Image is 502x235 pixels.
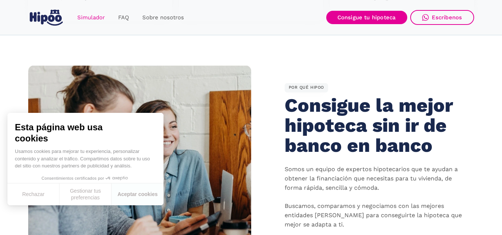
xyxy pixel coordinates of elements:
[136,10,191,25] a: Sobre nosotros
[326,11,407,24] a: Consigue tu hipoteca
[410,10,474,25] a: Escríbenos
[285,83,328,93] div: POR QUÉ HIPOO
[285,95,456,155] h2: Consigue la mejor hipoteca sin ir de banco en banco
[111,10,136,25] a: FAQ
[432,14,462,21] div: Escríbenos
[285,165,463,229] p: Somos un equipo de expertos hipotecarios que te ayudan a obtener la financiación que necesitas pa...
[71,10,111,25] a: Simulador
[28,7,65,29] a: home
